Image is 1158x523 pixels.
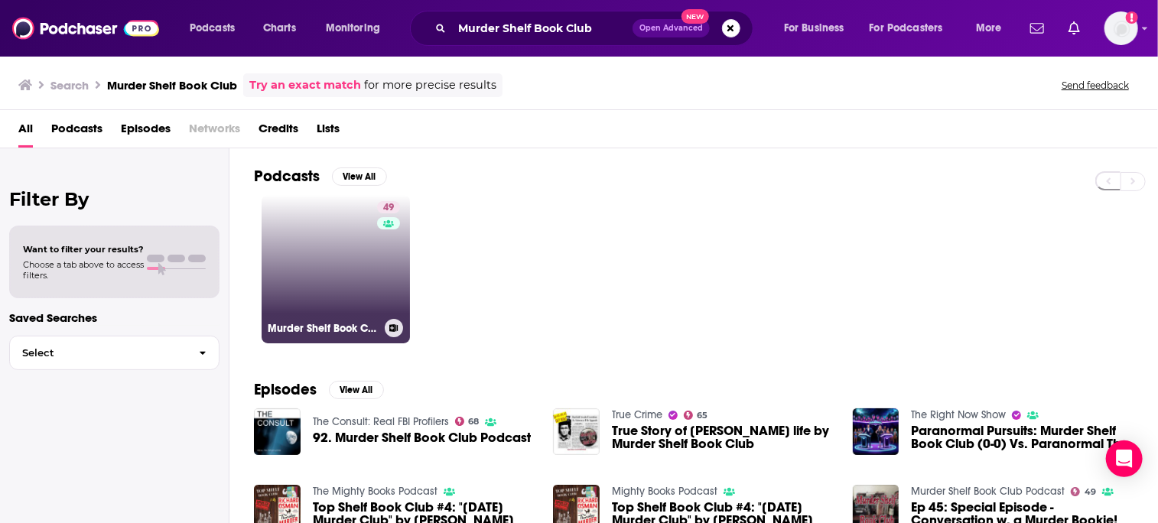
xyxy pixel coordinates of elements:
h3: Murder Shelf Book Club [107,78,237,93]
img: True Story of Velma Barfield's life by Murder Shelf Book Club [553,408,600,455]
button: open menu [773,16,864,41]
a: 68 [455,417,480,426]
button: open menu [179,16,255,41]
a: True Story of Velma Barfield's life by Murder Shelf Book Club [612,424,834,450]
span: More [976,18,1002,39]
a: Try an exact match [249,76,361,94]
a: Podcasts [51,116,102,148]
a: Show notifications dropdown [1024,15,1050,41]
span: Charts [263,18,296,39]
span: New [681,9,709,24]
button: open menu [860,16,965,41]
a: The Consult: Real FBI Profilers [313,415,449,428]
p: Saved Searches [9,310,220,325]
button: Show profile menu [1104,11,1138,45]
span: Monitoring [326,18,380,39]
span: Podcasts [190,18,235,39]
a: Mighty Books Podcast [612,485,717,498]
button: open menu [315,16,400,41]
a: 49 [377,201,400,213]
span: Want to filter your results? [23,244,144,255]
span: Select [10,348,187,358]
a: True Crime [612,408,662,421]
a: Murder Shelf Book Club Podcast [911,485,1065,498]
a: Episodes [121,116,171,148]
span: True Story of [PERSON_NAME] life by Murder Shelf Book Club [612,424,834,450]
h3: Murder Shelf Book Club Podcast [268,322,379,335]
span: Open Advanced [639,24,703,32]
a: PodcastsView All [254,167,387,186]
img: Podchaser - Follow, Share and Rate Podcasts [12,14,159,43]
div: Open Intercom Messenger [1106,440,1143,477]
span: Networks [189,116,240,148]
a: EpisodesView All [254,380,384,399]
h2: Podcasts [254,167,320,186]
img: User Profile [1104,11,1138,45]
a: 65 [684,411,708,420]
button: Send feedback [1057,79,1134,92]
a: Paranormal Pursuits: Murder Shelf Book Club (0-0) Vs. Paranormal The New Normal Podcast (0-0) [911,424,1134,450]
img: 92. Murder Shelf Book Club Podcast [254,408,301,455]
span: for more precise results [364,76,496,94]
span: Logged in as TaraKennedy [1104,11,1138,45]
h3: Search [50,78,89,93]
button: Select [9,336,220,370]
h2: Episodes [254,380,317,399]
h2: Filter By [9,188,220,210]
a: Show notifications dropdown [1062,15,1086,41]
img: Paranormal Pursuits: Murder Shelf Book Club (0-0) Vs. Paranormal The New Normal Podcast (0-0) [853,408,899,455]
span: 49 [1085,489,1096,495]
a: 49Murder Shelf Book Club Podcast [262,195,410,343]
span: 68 [468,418,479,425]
a: The Right Now Show [911,408,1006,421]
a: Charts [253,16,305,41]
a: Lists [317,116,340,148]
a: 49 [1071,487,1096,496]
div: Search podcasts, credits, & more... [424,11,768,46]
button: Open AdvancedNew [633,19,710,37]
button: View All [332,167,387,186]
a: All [18,116,33,148]
span: For Podcasters [870,18,943,39]
input: Search podcasts, credits, & more... [452,16,633,41]
button: open menu [965,16,1021,41]
svg: Add a profile image [1126,11,1138,24]
span: Choose a tab above to access filters. [23,259,144,281]
button: View All [329,381,384,399]
span: For Business [784,18,844,39]
span: 49 [383,200,394,216]
a: The Mighty Books Podcast [313,485,438,498]
a: 92. Murder Shelf Book Club Podcast [313,431,531,444]
span: 65 [698,412,708,419]
a: Credits [259,116,298,148]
